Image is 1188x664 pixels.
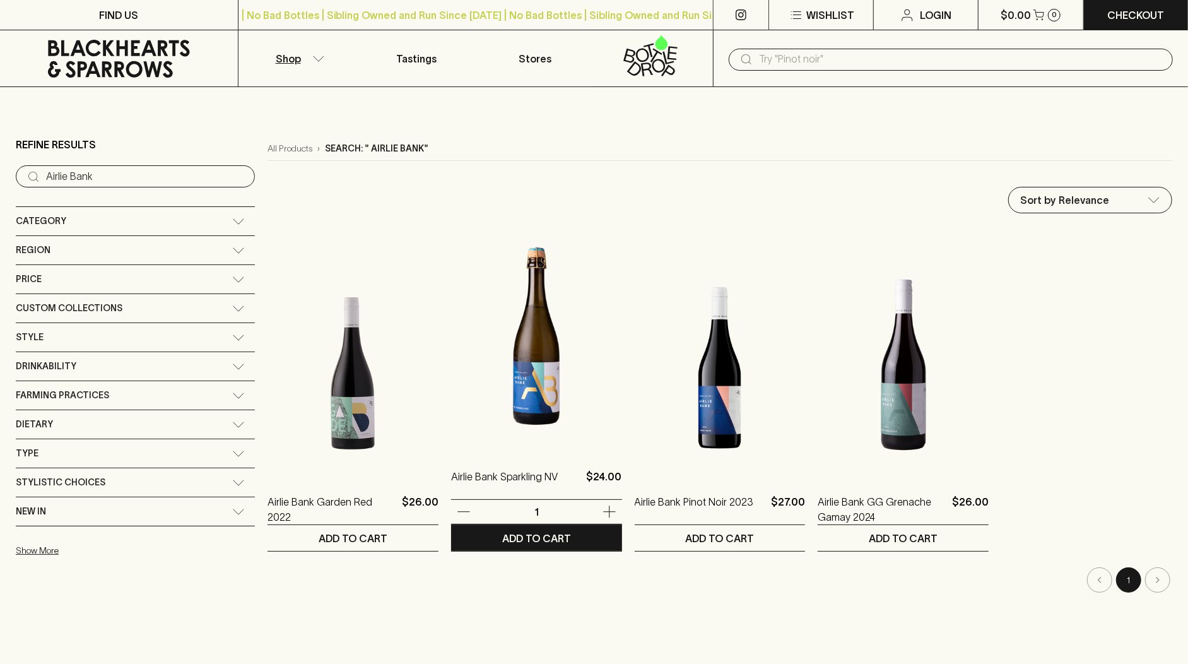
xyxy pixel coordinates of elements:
span: Stylistic Choices [16,475,105,490]
div: Style [16,323,255,352]
p: Tastings [396,51,437,66]
button: page 1 [1116,567,1141,593]
span: Region [16,242,50,258]
p: ADD TO CART [319,531,387,546]
nav: pagination navigation [268,567,1172,593]
button: ADD TO CART [451,525,622,551]
a: Airlie Bank Garden Red 2022 [268,494,397,525]
div: New In [16,497,255,526]
button: ADD TO CART [635,525,806,551]
div: Dietary [16,410,255,439]
p: $26.00 [952,494,989,525]
p: Shop [276,51,301,66]
p: Wishlist [806,8,854,23]
button: Shop [238,30,357,86]
p: Refine Results [16,137,96,152]
div: Custom Collections [16,294,255,323]
p: FIND US [99,8,138,23]
a: Airlie Bank GG Grenache Gamay 2024 [818,494,947,525]
span: Drinkability [16,359,76,374]
a: Tastings [357,30,476,86]
p: ADD TO CART [869,531,938,546]
span: Type [16,446,38,461]
button: Show More [16,538,181,564]
span: Custom Collections [16,300,122,316]
p: Checkout [1107,8,1164,23]
div: Sort by Relevance [1009,187,1172,213]
div: Farming Practices [16,381,255,410]
div: Drinkability [16,352,255,381]
input: Try "Pinot noir" [759,49,1163,69]
p: $27.00 [771,494,805,525]
div: Category [16,207,255,235]
span: Price [16,271,42,287]
p: $26.00 [402,494,438,525]
p: 1 [521,505,551,519]
p: $0.00 [1001,8,1031,23]
span: Farming Practices [16,388,109,403]
div: Type [16,439,255,468]
span: New In [16,504,46,519]
button: ADD TO CART [268,525,438,551]
input: Try “Pinot noir” [46,167,245,187]
img: Airlie Bank Pinot Noir 2023 [635,254,806,475]
p: Search: " Airlie Bank" [325,142,428,155]
img: Airlie Bank GG Grenache Gamay 2024 [818,254,989,475]
p: Stores [519,51,551,66]
span: Category [16,213,66,229]
p: $24.00 [587,469,622,499]
span: Style [16,329,44,345]
p: ADD TO CART [685,531,754,546]
p: › [317,142,320,155]
span: Dietary [16,417,53,432]
a: Airlie Bank Sparkling NV [451,469,558,499]
div: Region [16,236,255,264]
p: 0 [1052,11,1057,18]
img: Airlie Bank Sparkling NV [451,229,622,450]
a: All Products [268,142,312,155]
div: Stylistic Choices [16,468,255,497]
button: ADD TO CART [818,525,989,551]
p: ADD TO CART [502,531,571,546]
a: Airlie Bank Pinot Noir 2023 [635,494,754,525]
img: Airlie Bank Garden Red 2022 [268,254,438,475]
p: Login [920,8,951,23]
a: Stores [476,30,594,86]
p: Sort by Relevance [1020,193,1109,208]
div: Price [16,265,255,293]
